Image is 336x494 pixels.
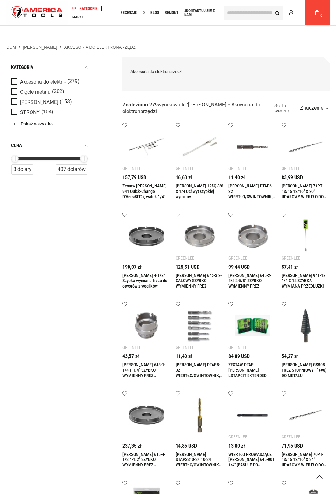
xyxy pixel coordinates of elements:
a: Skontaktuj się z nami [181,9,220,17]
font: O [143,10,145,15]
font: Greenlee [176,166,194,171]
img: ZESTAW DTAP GREENLEE LDTAPCIT EXTENDED [235,308,270,344]
font: [PERSON_NAME] [23,45,57,50]
font: [PERSON_NAME] 70PT-13/16 13/16" X 24" UDAROWY WIERTŁO DO DREWNA [282,452,326,473]
font: 157,79 USD [122,174,146,180]
a: [PERSON_NAME] (153) [11,98,87,105]
font: 57,41 zł [282,264,298,270]
font: STRONY [20,109,40,115]
a: [PERSON_NAME] 645-4-1/2 4-1/2" SZYBKO WYMIENNY FREZ OTWORÓW Z KOŃCÓWKĄ Z WĘGLIKA SPIEKANEGO [122,452,168,478]
font: Greenlee [282,166,300,171]
font: Kategorie [80,6,97,11]
font: Skontaktuj się z nami [184,9,215,17]
font: kategoria [11,64,33,70]
img: GREENLEE 71PT-13/16 13/16 [288,129,324,165]
font: 54,27 zł [282,353,298,359]
font: Greenlee [228,434,247,439]
font: 237,35 zł [122,443,141,449]
font: Greenlee [176,255,194,261]
font: 99,44 USD [228,264,250,270]
font: 190,07 zł [122,264,141,270]
font: Blog [150,10,159,15]
font: Greenlee [228,345,247,350]
font: Greenlee [282,434,300,439]
font: Greenlee [228,255,247,261]
font: 3 dolary [13,166,31,172]
img: GREENLEE DTAP6-32 WIERTŁO/GWINTOWNIK, 6-32. [235,129,270,165]
font: Greenlee [122,166,141,171]
a: [PERSON_NAME] DTAPSS10-24 10-24 WIERTŁO/GWINTOWNIK DO STALI NIERDZEWNEJ [176,452,220,473]
a: [PERSON_NAME] DTAP8-32 WIERTŁO/GWINTOWNIK, 8-32. [176,362,220,383]
font: Cięcie metalu [20,89,51,95]
font: Akcesoria do elektronarzędzi [64,45,137,50]
font: 83,99 USD [282,174,303,180]
img: GREENLEE 645-4-1/2 4-1/2 [129,397,164,433]
a: [PERSON_NAME] DTAP6-32 WIERTŁO/GWINTOWNIK, 6-32. [228,183,273,205]
a: [PERSON_NAME] 645-1-1/4 1-1/4" SZYBKO WYMIENNY FREZ OTWORÓW Z KOŃCÓWKĄ Z WĘGLIKA SPIEKANEGO [122,362,168,389]
a: logo sklepu [6,1,68,25]
font: Konto [296,10,311,15]
font: 14,85 USD [176,443,197,449]
font: Greenlee [228,166,247,171]
font: (202) [52,89,64,95]
a: Blog [148,9,162,17]
font: Remont [165,10,178,15]
font: Greenlee [122,345,141,350]
img: GREENLEE 941-18 1/4 X 18 SZYBKA WYMIANA PRZEDŁUŻKI [288,219,324,254]
font: 71,95 USD [282,443,303,449]
font: Sortuj według [274,103,290,114]
font: cena [11,143,22,148]
button: Szukaj [271,7,283,19]
a: WIERTŁO PROWADZĄCE [PERSON_NAME] 645-001 1/4" (PASUJE DO TRZPIENIA 645-011) [228,452,275,473]
font: [PERSON_NAME] > Akcesoria do elektronarzędzi [122,102,260,114]
font: 11,40 zł [228,174,245,180]
font: Greenlee [282,255,300,261]
img: GREENLEE DTAP8-32 WIERTŁO/GWINTOWNIK, 8-32. [182,308,218,344]
a: Zestaw [PERSON_NAME] 941 Quick-Change D'VersiBIT®, wałek 1/4" [122,183,167,199]
img: Narzędzia Ameryki [6,1,68,25]
a: O [140,9,148,17]
font: wyników dla ' [158,102,188,108]
a: [PERSON_NAME] 4-1/8" Szybka wymiana frezu do otworów z węglików spiekanych [122,273,167,294]
a: Pokaż wszystko [11,121,53,126]
img: GREENLEE 941 Zestaw szybkiej wymiany D'VersiBIT®, 1/4 [129,129,164,165]
a: Marki [69,13,86,21]
font: Marki [72,15,83,19]
font: ' [157,108,158,114]
font: Znaczenie [300,105,323,111]
img: GREENLEE 4-1/8 [129,219,164,254]
img: GREENLEE 645-001 1/4 [235,397,270,433]
font: 11,40 zł [176,353,192,359]
a: [PERSON_NAME] [23,44,57,50]
a: [PERSON_NAME] 941-18 1/4 X 18 SZYBKA WYMIANA PRZEDŁUŻKI [282,273,325,289]
font: [PERSON_NAME] DTAPSS10-24 10-24 WIERTŁO/GWINTOWNIK DO STALI NIERDZEWNEJ [176,452,221,473]
a: Recenzje [118,9,140,17]
a: Cięcie metalu (202) [11,88,87,95]
a: Remont [162,9,181,17]
font: 16,63 zł [176,174,192,180]
font: Akcesoria do elektronarzędzi [130,69,182,74]
font: Akcesoria do elektronarzędzi [20,78,85,85]
font: [PERSON_NAME] GSB08 FREZ STOPNIOWY 1" (#8) DO METALU [282,362,327,378]
a: Kategorie [69,4,100,13]
img: GREENLEE GSB08 1 [288,308,324,344]
a: [PERSON_NAME] 125Q 3/8 X 1/4 Uchwyt szybkiej wymiany [176,183,223,199]
a: [PERSON_NAME] 645-2-5/8 2-5/8" SZYBKO WYMIENNY FREZ OTWORÓW Z KOŃCÓWKĄ Z WĘGLIKA SPIEKANEGO [228,273,274,300]
font: 43,57 zł [122,353,139,359]
a: ZESTAW DTAP [PERSON_NAME] LDTAPCIT EXTENDED [228,362,267,378]
img: GREENLEE 125Q 3/8 X 1/4 Uchwyt szybkiej wymiany [182,129,218,165]
img: GREENLEE 70PT-13/16 13/16 [288,397,324,433]
font: [PERSON_NAME] 71PT-13/16 13/16" X 30" UDAROWY WIERTŁO DO DREWNA [282,183,326,205]
img: GREENLEE 645-3 3 [182,219,218,254]
font: Znaleziono 279 [122,102,158,108]
a: [PERSON_NAME] 71PT-13/16 13/16" X 30" UDAROWY WIERTŁO DO DREWNA [282,183,324,205]
a: STRONY (104) [11,109,87,116]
